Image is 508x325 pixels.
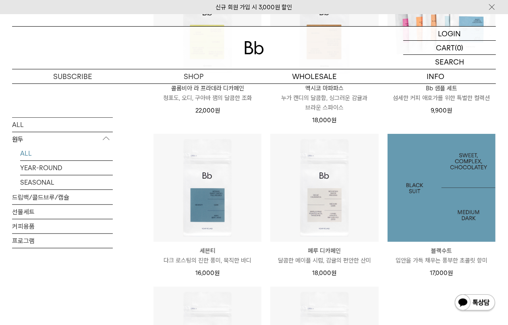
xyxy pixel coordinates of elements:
a: 드립백/콜드브루/캡슐 [12,190,113,204]
a: ALL [12,117,113,131]
p: 블랙수트 [388,246,496,256]
span: 17,000 [430,269,453,277]
span: 16,000 [195,269,220,277]
img: 로고 [245,41,264,54]
p: 콜롬비아 라 프라데라 디카페인 [153,83,261,93]
a: 프로그램 [12,233,113,248]
span: 원 [331,117,336,124]
a: 선물세트 [12,204,113,219]
span: 22,000 [195,107,220,114]
span: 원 [215,107,220,114]
img: 페루 디카페인 [270,134,378,242]
p: 멕시코 마파파스 [270,83,378,93]
p: INFO [375,69,496,83]
p: LOGIN [438,27,461,40]
p: 청포도, 오디, 구아바 잼의 달콤한 조화 [153,93,261,103]
a: YEAR-ROUND [20,160,113,175]
p: 섬세한 커피 애호가를 위한 특별한 컬렉션 [388,93,496,103]
span: 원 [448,269,453,277]
p: 누가 캔디의 달콤함, 싱그러운 감귤과 브라운 스파이스 [270,93,378,112]
span: 원 [214,269,220,277]
p: SEARCH [435,55,464,69]
a: Bb 샘플 세트 섬세한 커피 애호가를 위한 특별한 컬렉션 [388,83,496,103]
img: 1000000031_add2_036.jpg [388,134,496,242]
p: CART [436,41,455,54]
img: 카카오톡 채널 1:1 채팅 버튼 [454,294,496,313]
a: SEASONAL [20,175,113,189]
a: ALL [20,146,113,160]
p: 입안을 가득 채우는 풍부한 초콜릿 향미 [388,256,496,265]
a: 블랙수트 입안을 가득 채우는 풍부한 초콜릿 향미 [388,246,496,265]
p: 달콤한 메이플 시럽, 감귤의 편안한 산미 [270,256,378,265]
a: 페루 디카페인 달콤한 메이플 시럽, 감귤의 편안한 산미 [270,246,378,265]
a: 콜롬비아 라 프라데라 디카페인 청포도, 오디, 구아바 잼의 달콤한 조화 [153,83,261,103]
a: 블랙수트 [388,134,496,242]
p: 원두 [12,132,113,146]
a: SUBSCRIBE [12,69,133,83]
span: 9,900 [431,107,452,114]
p: Bb 샘플 세트 [388,83,496,93]
a: 신규 회원 가입 시 3,000원 할인 [216,4,292,11]
a: SHOP [133,69,254,83]
img: 세븐티 [153,134,261,242]
a: LOGIN [403,27,496,41]
a: 세븐티 다크 로스팅의 진한 풍미, 묵직한 바디 [153,246,261,265]
span: 원 [447,107,452,114]
span: 18,000 [312,117,336,124]
span: 18,000 [312,269,336,277]
span: 원 [331,269,336,277]
p: WHOLESALE [254,69,375,83]
a: 멕시코 마파파스 누가 캔디의 달콤함, 싱그러운 감귤과 브라운 스파이스 [270,83,378,112]
p: 다크 로스팅의 진한 풍미, 묵직한 바디 [153,256,261,265]
a: 커피용품 [12,219,113,233]
p: 세븐티 [153,246,261,256]
p: (0) [455,41,463,54]
a: CART (0) [403,41,496,55]
p: 페루 디카페인 [270,246,378,256]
